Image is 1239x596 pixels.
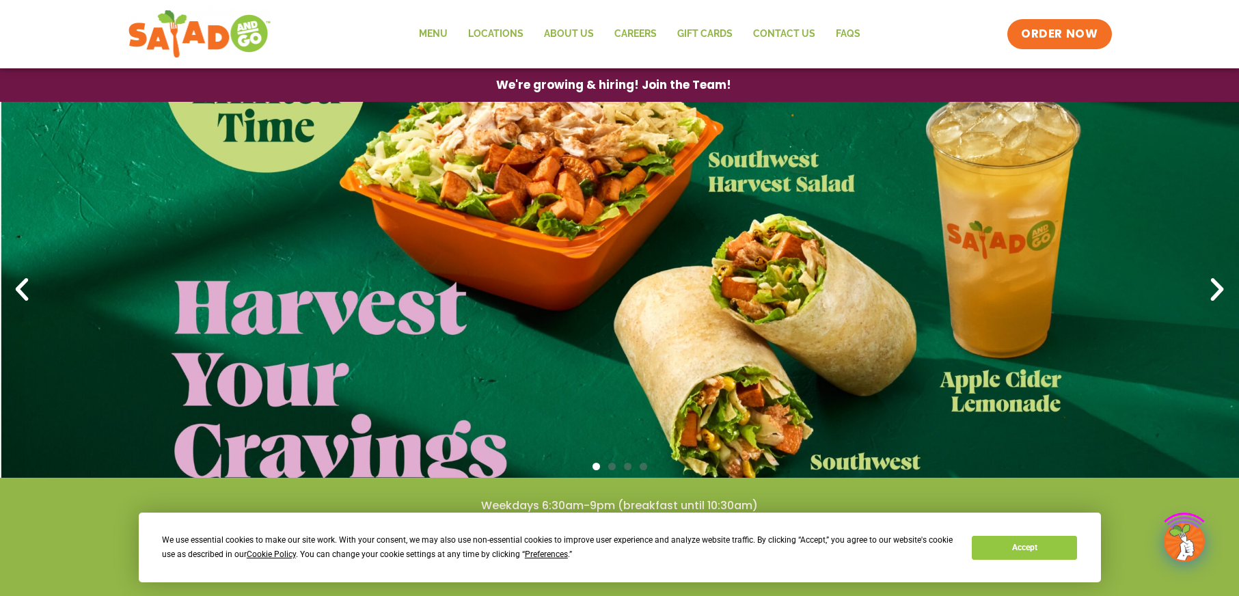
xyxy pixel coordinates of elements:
span: Go to slide 1 [593,463,600,470]
a: We're growing & hiring! Join the Team! [476,69,752,101]
span: Preferences [525,550,568,559]
a: Menu [409,18,458,50]
h4: Weekends 7am-9pm (breakfast until 11am) [27,520,1212,535]
button: Accept [972,536,1077,560]
div: Next slide [1202,275,1232,305]
a: Careers [604,18,667,50]
span: Go to slide 4 [640,463,647,470]
span: Go to slide 3 [624,463,631,470]
a: Locations [458,18,534,50]
div: Previous slide [7,275,37,305]
img: new-SAG-logo-768×292 [128,7,272,62]
a: GIFT CARDS [667,18,743,50]
a: FAQs [826,18,871,50]
span: We're growing & hiring! Join the Team! [496,79,731,91]
span: Go to slide 2 [608,463,616,470]
h4: Weekdays 6:30am-9pm (breakfast until 10:30am) [27,498,1212,513]
div: Cookie Consent Prompt [139,513,1101,582]
nav: Menu [409,18,871,50]
a: ORDER NOW [1007,19,1111,49]
a: Contact Us [743,18,826,50]
span: ORDER NOW [1021,26,1098,42]
div: We use essential cookies to make our site work. With your consent, we may also use non-essential ... [162,533,955,562]
span: Cookie Policy [247,550,296,559]
a: About Us [534,18,604,50]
